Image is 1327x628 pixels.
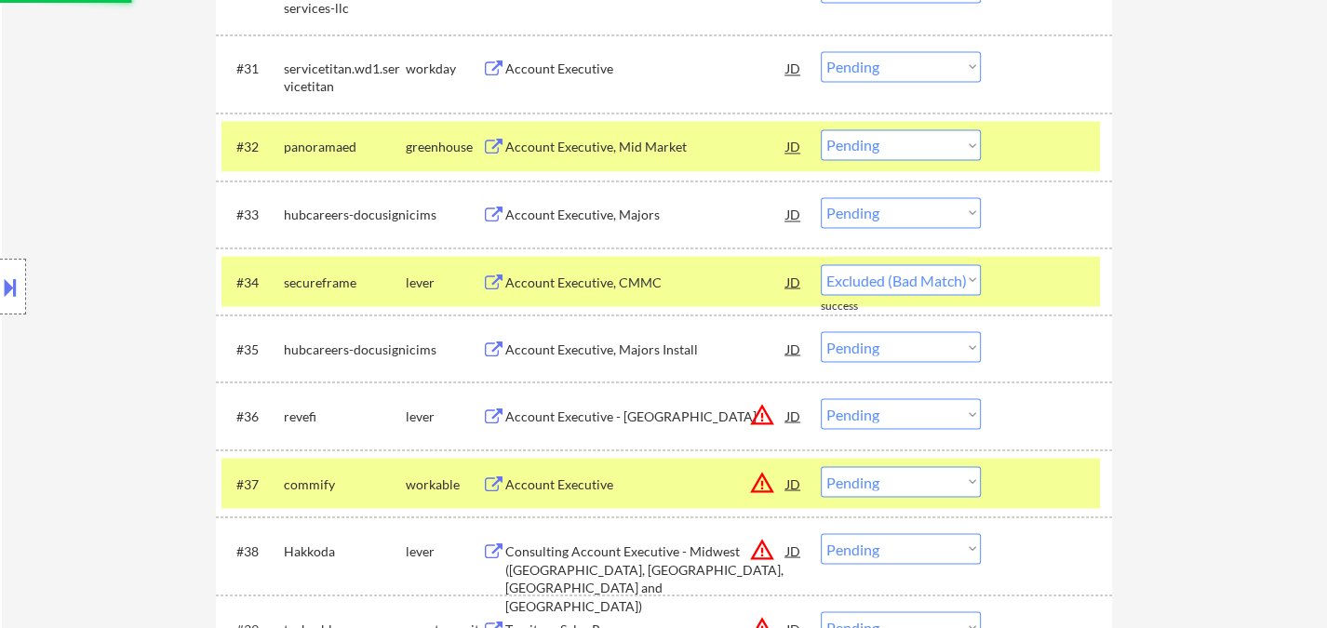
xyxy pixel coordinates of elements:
div: Account Executive, CMMC [505,273,786,291]
div: Hakkoda [284,541,406,560]
div: greenhouse [406,138,482,156]
div: icims [406,340,482,358]
div: workable [406,474,482,493]
div: success [821,298,895,314]
div: lever [406,541,482,560]
div: Account Executive [505,474,786,493]
div: icims [406,206,482,224]
div: JD [784,398,803,432]
div: lever [406,273,482,291]
div: Consulting Account Executive - Midwest ([GEOGRAPHIC_DATA], [GEOGRAPHIC_DATA], [GEOGRAPHIC_DATA] a... [505,541,786,614]
div: #38 [236,541,269,560]
div: Account Executive, Majors Install [505,340,786,358]
div: servicetitan.wd1.servicetitan [284,60,406,96]
div: workday [406,60,482,78]
div: hubcareers-docusign [284,340,406,358]
div: Account Executive - [GEOGRAPHIC_DATA] [505,407,786,425]
div: lever [406,407,482,425]
button: warning_amber [749,401,775,427]
div: JD [784,197,803,231]
div: JD [784,466,803,500]
div: Account Executive, Mid Market [505,138,786,156]
div: Account Executive, Majors [505,206,786,224]
div: secureframe [284,273,406,291]
div: commify [284,474,406,493]
div: JD [784,264,803,298]
div: #31 [236,60,269,78]
div: JD [784,51,803,85]
div: revefi [284,407,406,425]
div: JD [784,331,803,365]
div: JD [784,533,803,567]
div: #37 [236,474,269,493]
div: panoramaed [284,138,406,156]
div: Account Executive [505,60,786,78]
button: warning_amber [749,469,775,495]
div: JD [784,129,803,163]
div: hubcareers-docusign [284,206,406,224]
button: warning_amber [749,536,775,562]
